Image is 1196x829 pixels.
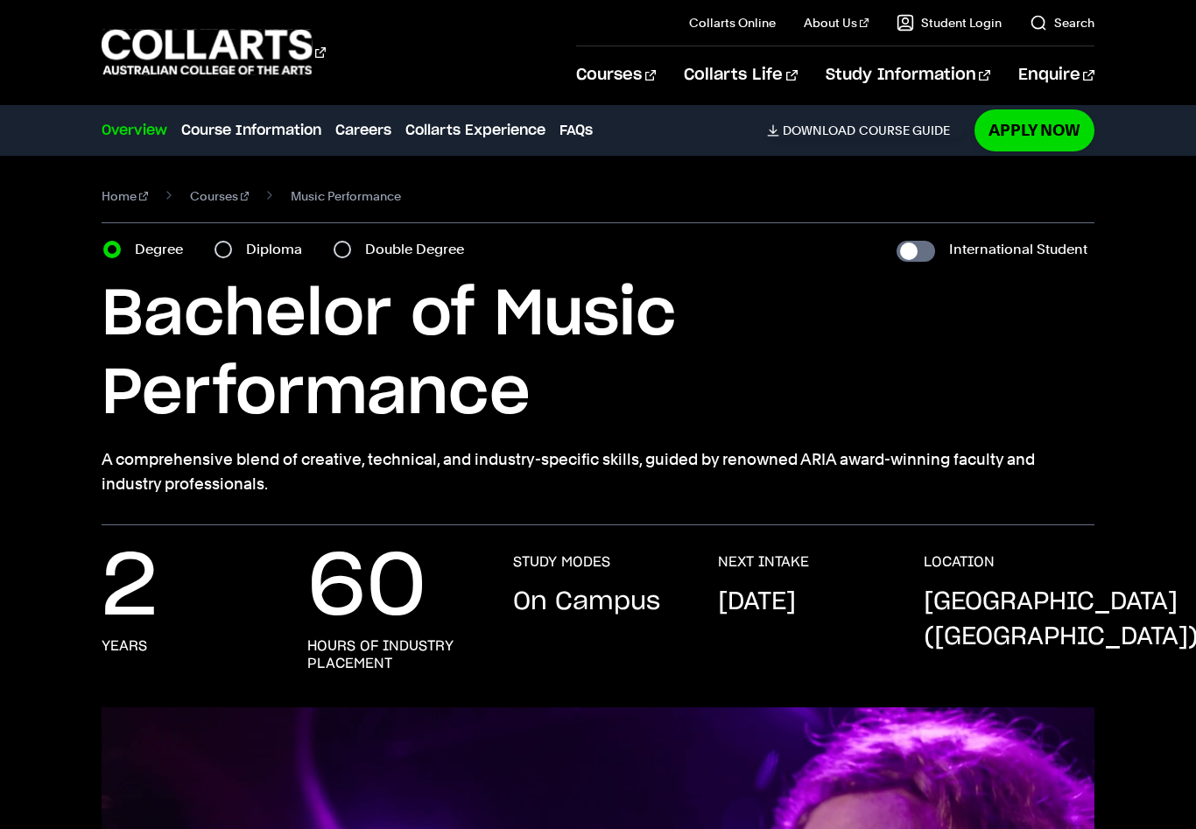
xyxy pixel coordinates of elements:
[102,276,1094,433] h1: Bachelor of Music Performance
[365,237,475,262] label: Double Degree
[102,447,1094,496] p: A comprehensive blend of creative, technical, and industry-specific skills, guided by renowned AR...
[559,120,593,141] a: FAQs
[335,120,391,141] a: Careers
[181,120,321,141] a: Course Information
[718,585,796,620] p: [DATE]
[513,585,660,620] p: On Campus
[102,120,167,141] a: Overview
[190,184,250,208] a: Courses
[783,123,855,138] span: Download
[102,637,147,655] h3: years
[102,553,158,623] p: 2
[405,120,545,141] a: Collarts Experience
[689,14,776,32] a: Collarts Online
[576,46,656,104] a: Courses
[826,46,990,104] a: Study Information
[718,553,809,571] h3: NEXT INTAKE
[949,237,1087,262] label: International Student
[102,27,326,77] div: Go to homepage
[684,46,797,104] a: Collarts Life
[513,553,610,571] h3: STUDY MODES
[307,637,478,672] h3: hours of industry placement
[307,553,426,623] p: 60
[102,184,148,208] a: Home
[804,14,869,32] a: About Us
[246,237,313,262] label: Diploma
[135,237,193,262] label: Degree
[897,14,1002,32] a: Student Login
[924,553,995,571] h3: LOCATION
[767,123,964,138] a: DownloadCourse Guide
[974,109,1094,151] a: Apply Now
[1030,14,1094,32] a: Search
[291,184,401,208] span: Music Performance
[1018,46,1094,104] a: Enquire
